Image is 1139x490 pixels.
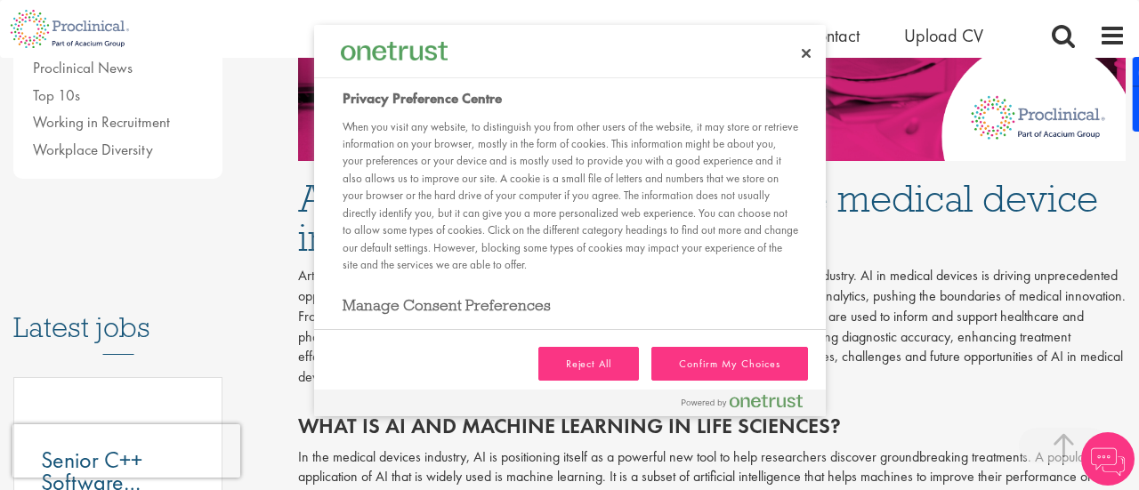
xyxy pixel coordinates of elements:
[33,58,133,77] a: Proclinical News
[298,179,1126,257] h1: AI and its rapid evolution in the medical device industry
[341,42,448,60] img: Company Logo
[314,25,826,417] div: Privacy Preference Centre
[651,347,807,381] button: Confirm My Choices
[33,140,153,159] a: Workplace Diversity
[904,24,983,47] a: Upload CV
[12,424,240,478] iframe: reCAPTCHA
[806,24,860,47] a: Contact
[682,394,817,416] a: Powered by OneTrust Opens in a new Tab
[343,118,798,274] div: When you visit any website, to distinguish you from other users of the website, it may store or r...
[343,296,798,324] h3: Manage Consent Preferences
[538,347,640,381] button: Reject All
[33,85,80,105] a: Top 10s
[787,34,826,73] button: Close preference center
[1081,432,1135,486] img: Chatbot
[33,112,170,132] a: Working in Recruitment
[682,394,803,408] img: Powered by OneTrust Opens in a new Tab
[298,414,1126,438] h2: What is AI and machine learning in life sciences?
[13,268,222,355] h3: Latest jobs
[314,25,826,417] div: Preference center
[343,88,798,109] h2: Privacy Preference Centre
[341,34,448,69] div: Company Logo
[298,266,1126,388] p: Artificial Intelligence (AI) is reforming the healthcare industry, particularly the medical devic...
